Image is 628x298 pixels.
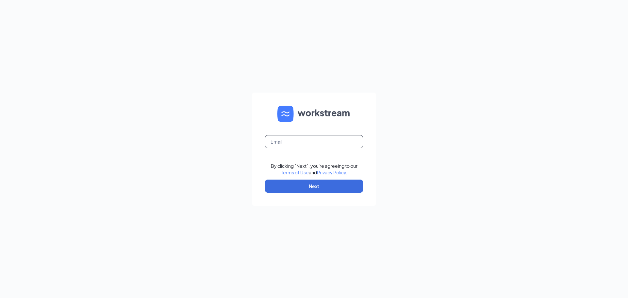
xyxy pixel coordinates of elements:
[277,106,351,122] img: WS logo and Workstream text
[271,163,358,176] div: By clicking "Next", you're agreeing to our and .
[265,180,363,193] button: Next
[281,169,309,175] a: Terms of Use
[265,135,363,148] input: Email
[317,169,346,175] a: Privacy Policy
